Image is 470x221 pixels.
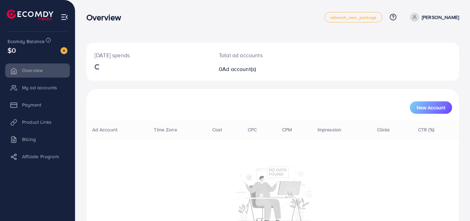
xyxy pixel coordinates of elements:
[219,66,296,72] h2: 0
[417,105,445,110] span: New Account
[324,12,382,22] a: adreach_new_package
[330,15,376,20] span: adreach_new_package
[8,38,45,45] span: Ecomdy Balance
[422,13,459,21] p: [PERSON_NAME]
[410,101,452,114] button: New Account
[222,65,256,73] span: Ad account(s)
[407,13,459,22] a: [PERSON_NAME]
[219,51,296,59] p: Total ad accounts
[7,10,53,20] img: logo
[8,45,16,55] span: $0
[95,51,202,59] p: [DATE] spends
[61,13,68,21] img: menu
[61,47,67,54] img: image
[86,12,127,22] h3: Overview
